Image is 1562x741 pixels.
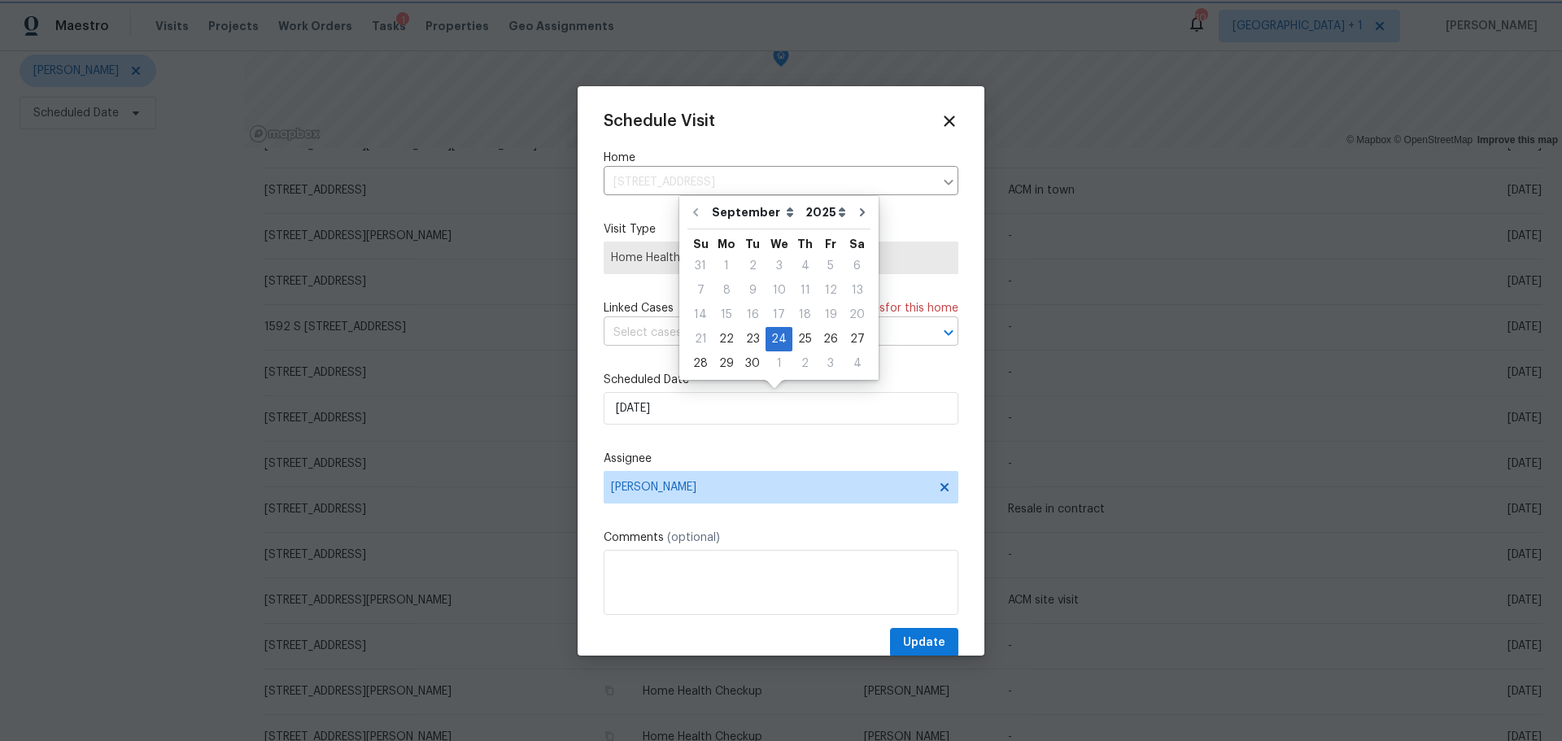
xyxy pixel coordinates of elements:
[713,351,740,376] div: Mon Sep 29 2025
[766,351,792,376] div: Wed Oct 01 2025
[604,221,958,238] label: Visit Type
[604,372,958,388] label: Scheduled Date
[818,303,844,326] div: 19
[604,451,958,467] label: Assignee
[766,327,792,351] div: Wed Sep 24 2025
[708,200,801,224] select: Month
[792,351,818,376] div: Thu Oct 02 2025
[903,633,945,653] span: Update
[611,250,951,266] span: Home Health Checkup
[687,303,713,326] div: 14
[844,254,870,278] div: Sat Sep 06 2025
[801,200,850,224] select: Year
[604,150,958,166] label: Home
[604,530,958,546] label: Comments
[766,328,792,351] div: 24
[844,351,870,376] div: Sat Oct 04 2025
[604,170,934,195] input: Enter in an address
[604,113,715,129] span: Schedule Visit
[687,327,713,351] div: Sun Sep 21 2025
[693,238,709,250] abbr: Sunday
[713,303,740,326] div: 15
[687,328,713,351] div: 21
[792,278,818,303] div: Thu Sep 11 2025
[940,112,958,130] span: Close
[844,352,870,375] div: 4
[766,303,792,327] div: Wed Sep 17 2025
[687,352,713,375] div: 28
[687,278,713,303] div: Sun Sep 07 2025
[844,279,870,302] div: 13
[792,352,818,375] div: 2
[740,327,766,351] div: Tue Sep 23 2025
[766,254,792,278] div: Wed Sep 03 2025
[713,327,740,351] div: Mon Sep 22 2025
[687,303,713,327] div: Sun Sep 14 2025
[792,303,818,327] div: Thu Sep 18 2025
[713,352,740,375] div: 29
[687,255,713,277] div: 31
[766,303,792,326] div: 17
[740,278,766,303] div: Tue Sep 09 2025
[766,279,792,302] div: 10
[740,303,766,327] div: Tue Sep 16 2025
[818,351,844,376] div: Fri Oct 03 2025
[792,255,818,277] div: 4
[687,279,713,302] div: 7
[740,351,766,376] div: Tue Sep 30 2025
[713,328,740,351] div: 22
[713,255,740,277] div: 1
[818,255,844,277] div: 5
[687,351,713,376] div: Sun Sep 28 2025
[792,279,818,302] div: 11
[713,254,740,278] div: Mon Sep 01 2025
[818,279,844,302] div: 12
[713,278,740,303] div: Mon Sep 08 2025
[740,279,766,302] div: 9
[740,255,766,277] div: 2
[611,481,930,494] span: [PERSON_NAME]
[792,327,818,351] div: Thu Sep 25 2025
[667,532,720,543] span: (optional)
[825,238,836,250] abbr: Friday
[818,327,844,351] div: Fri Sep 26 2025
[740,328,766,351] div: 23
[797,238,813,250] abbr: Thursday
[683,196,708,229] button: Go to previous month
[770,238,788,250] abbr: Wednesday
[818,303,844,327] div: Fri Sep 19 2025
[844,303,870,327] div: Sat Sep 20 2025
[844,278,870,303] div: Sat Sep 13 2025
[844,327,870,351] div: Sat Sep 27 2025
[844,255,870,277] div: 6
[766,352,792,375] div: 1
[766,278,792,303] div: Wed Sep 10 2025
[937,321,960,344] button: Open
[792,254,818,278] div: Thu Sep 04 2025
[890,628,958,658] button: Update
[818,278,844,303] div: Fri Sep 12 2025
[818,352,844,375] div: 3
[792,328,818,351] div: 25
[849,238,865,250] abbr: Saturday
[792,303,818,326] div: 18
[844,303,870,326] div: 20
[850,196,875,229] button: Go to next month
[604,300,674,316] span: Linked Cases
[713,303,740,327] div: Mon Sep 15 2025
[818,328,844,351] div: 26
[818,254,844,278] div: Fri Sep 05 2025
[713,279,740,302] div: 8
[604,320,913,346] input: Select cases
[745,238,760,250] abbr: Tuesday
[766,255,792,277] div: 3
[604,392,958,425] input: M/D/YYYY
[844,328,870,351] div: 27
[740,254,766,278] div: Tue Sep 02 2025
[740,303,766,326] div: 16
[718,238,735,250] abbr: Monday
[740,352,766,375] div: 30
[687,254,713,278] div: Sun Aug 31 2025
